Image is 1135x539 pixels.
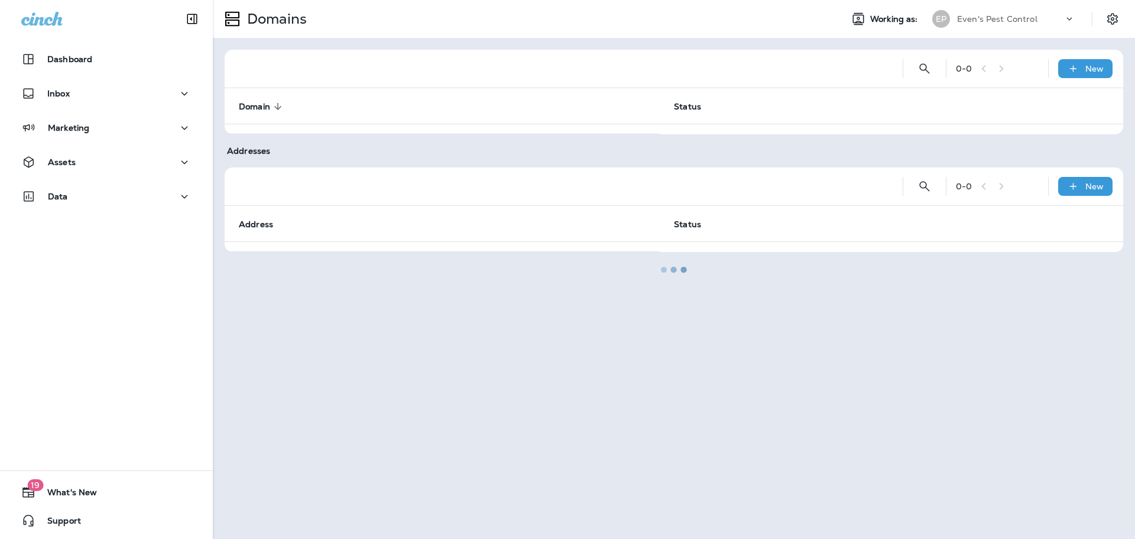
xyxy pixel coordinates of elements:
[12,116,201,140] button: Marketing
[48,157,76,167] p: Assets
[12,150,201,174] button: Assets
[12,509,201,532] button: Support
[47,54,92,64] p: Dashboard
[48,192,68,201] p: Data
[1085,182,1104,191] p: New
[1085,64,1104,73] p: New
[12,82,201,105] button: Inbox
[47,89,70,98] p: Inbox
[27,479,43,491] span: 19
[12,47,201,71] button: Dashboard
[35,516,81,530] span: Support
[48,123,89,133] p: Marketing
[12,480,201,504] button: 19What's New
[35,488,97,502] span: What's New
[176,7,209,31] button: Collapse Sidebar
[12,185,201,208] button: Data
